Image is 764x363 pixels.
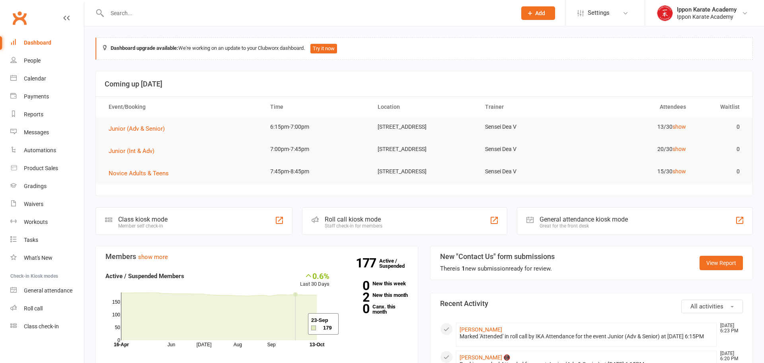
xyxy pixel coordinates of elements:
[521,6,555,20] button: Add
[440,253,555,261] h3: New "Contact Us" form submissions
[109,146,160,156] button: Junior (Int & Adv)
[24,57,41,64] div: People
[109,124,170,133] button: Junior (Adv & Senior)
[300,271,329,288] div: Last 30 Days
[672,124,686,130] a: show
[10,159,84,177] a: Product Sales
[677,13,737,20] div: Ippon Karate Academy
[105,80,744,88] h3: Coming up [DATE]
[263,140,370,159] td: 7:00pm-7:45pm
[263,162,370,181] td: 7:45pm-8:45pm
[478,140,585,159] td: Sensei Dea V
[672,168,686,175] a: show
[10,52,84,70] a: People
[105,8,511,19] input: Search...
[370,140,478,159] td: [STREET_ADDRESS]
[24,75,46,82] div: Calendar
[24,287,72,294] div: General attendance
[24,147,56,153] div: Automations
[10,8,29,28] a: Clubworx
[24,219,48,225] div: Workouts
[109,147,154,155] span: Junior (Int & Adv)
[10,106,84,124] a: Reports
[462,265,465,272] strong: 1
[478,162,585,181] td: Sensei Dea V
[101,97,263,117] th: Event/Booking
[716,323,743,334] time: [DATE] 6:23 PM
[460,326,502,333] a: [PERSON_NAME]
[341,292,408,298] a: 2New this month
[341,291,369,303] strong: 2
[690,303,723,310] span: All activities
[440,300,743,308] h3: Recent Activity
[460,333,713,340] div: Marked 'Attended' in roll call by IKA Attendance for the event Junior (Adv & Senior) at [DATE] 6:...
[460,354,510,361] a: [PERSON_NAME] 📵
[105,253,408,261] h3: Members
[105,273,184,280] strong: Active / Suspended Members
[24,129,49,135] div: Messages
[700,256,743,270] a: View Report
[341,304,408,314] a: 0Canx. this month
[10,70,84,88] a: Calendar
[10,249,84,267] a: What's New
[10,34,84,52] a: Dashboard
[716,351,743,361] time: [DATE] 6:20 PM
[263,97,370,117] th: Time
[111,45,178,51] strong: Dashboard upgrade available:
[341,303,369,315] strong: 0
[356,257,379,269] strong: 177
[24,111,43,118] div: Reports
[300,271,329,280] div: 0.6%
[440,264,555,273] div: There is new submission ready for review.
[24,39,51,46] div: Dashboard
[109,125,165,132] span: Junior (Adv & Senior)
[118,223,168,229] div: Member self check-in
[10,318,84,336] a: Class kiosk mode
[535,10,545,16] span: Add
[24,237,38,243] div: Tasks
[10,282,84,300] a: General attendance kiosk mode
[585,118,693,136] td: 13/30
[10,124,84,141] a: Messages
[10,231,84,249] a: Tasks
[10,195,84,213] a: Waivers
[585,140,693,159] td: 20/30
[138,253,168,261] a: show more
[370,162,478,181] td: [STREET_ADDRESS]
[24,201,43,207] div: Waivers
[24,165,58,171] div: Product Sales
[478,97,585,117] th: Trainer
[10,177,84,195] a: Gradings
[118,216,168,223] div: Class kiosk mode
[10,213,84,231] a: Workouts
[585,162,693,181] td: 15/30
[379,252,414,275] a: 177Active / Suspended
[263,118,370,136] td: 6:15pm-7:00pm
[681,300,743,313] button: All activities
[341,281,408,286] a: 0New this week
[693,97,747,117] th: Waitlist
[693,162,747,181] td: 0
[693,140,747,159] td: 0
[24,93,49,100] div: Payments
[325,216,382,223] div: Roll call kiosk mode
[24,255,53,261] div: What's New
[540,223,628,229] div: Great for the front desk
[310,44,337,53] button: Try it now
[10,141,84,159] a: Automations
[693,118,747,136] td: 0
[10,300,84,318] a: Roll call
[24,323,59,330] div: Class check-in
[95,37,753,60] div: We're working on an update to your Clubworx dashboard.
[24,183,47,189] div: Gradings
[370,118,478,136] td: [STREET_ADDRESS]
[585,97,693,117] th: Attendees
[540,216,628,223] div: General attendance kiosk mode
[341,280,369,292] strong: 0
[370,97,478,117] th: Location
[588,4,610,22] span: Settings
[325,223,382,229] div: Staff check-in for members
[109,170,169,177] span: Novice Adults & Teens
[10,88,84,106] a: Payments
[109,169,174,178] button: Novice Adults & Teens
